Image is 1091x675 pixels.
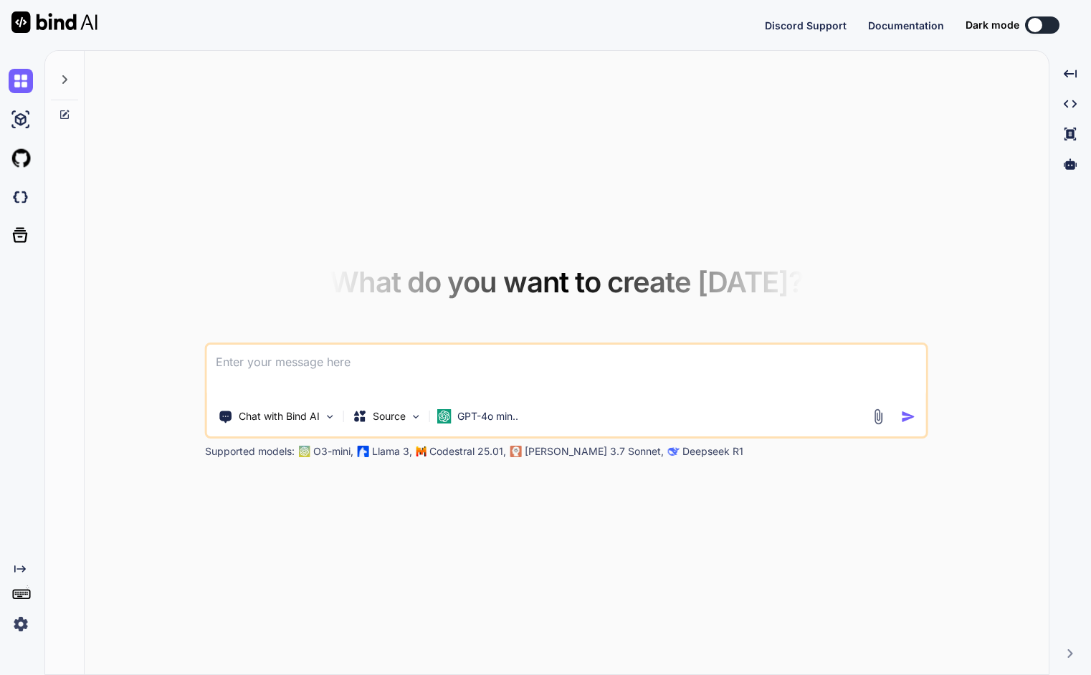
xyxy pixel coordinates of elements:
p: O3-mini, [313,444,353,459]
span: Discord Support [765,19,847,32]
p: Supported models: [205,444,295,459]
img: darkCloudIdeIcon [9,185,33,209]
p: [PERSON_NAME] 3.7 Sonnet, [525,444,664,459]
img: Llama2 [358,446,369,457]
img: Pick Tools [324,411,336,423]
p: Codestral 25.01, [429,444,506,459]
p: Deepseek R1 [682,444,743,459]
img: GPT-4 [299,446,310,457]
p: Source [373,409,406,423]
img: ai-studio [9,107,33,132]
img: icon [901,409,916,424]
span: Dark mode [966,18,1019,32]
p: Chat with Bind AI [239,409,320,423]
img: githubLight [9,146,33,171]
p: GPT-4o min.. [457,409,518,423]
button: Documentation [868,18,944,33]
img: settings [9,612,33,636]
img: claude [668,446,680,457]
span: Documentation [868,19,944,32]
button: Discord Support [765,18,847,33]
img: claude [510,446,522,457]
img: attachment [870,408,887,425]
span: What do you want to create [DATE]? [330,264,804,300]
p: Llama 3, [372,444,412,459]
img: Bind AI [11,11,97,33]
img: GPT-4o mini [437,409,452,423]
img: Mistral-AI [416,446,427,456]
img: Pick Models [410,411,422,423]
img: chat [9,69,33,93]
